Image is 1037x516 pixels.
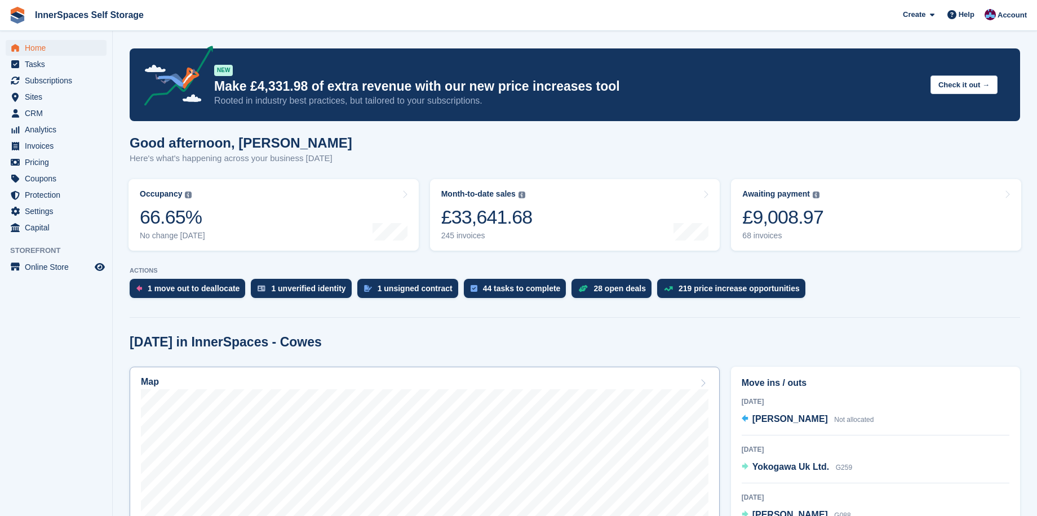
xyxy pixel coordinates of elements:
span: CRM [25,105,92,121]
img: stora-icon-8386f47178a22dfd0bd8f6a31ec36ba5ce8667c1dd55bd0f319d3a0aa187defe.svg [9,7,26,24]
div: 219 price increase opportunities [679,284,800,293]
a: Month-to-date sales £33,641.68 245 invoices [430,179,720,251]
div: £9,008.97 [742,206,823,229]
a: menu [6,203,107,219]
div: 1 move out to deallocate [148,284,240,293]
a: Preview store [93,260,107,274]
a: 1 unsigned contract [357,279,464,304]
p: Rooted in industry best practices, but tailored to your subscriptions. [214,95,921,107]
div: 28 open deals [593,284,646,293]
span: Analytics [25,122,92,137]
a: menu [6,56,107,72]
a: 1 unverified identity [251,279,357,304]
div: No change [DATE] [140,231,205,241]
div: [DATE] [742,492,1009,502]
span: Capital [25,220,92,235]
div: Month-to-date sales [441,189,516,199]
span: Subscriptions [25,73,92,88]
div: 1 unsigned contract [378,284,453,293]
img: verify_identity-adf6edd0f0f0b5bbfe63781bf79b02c33cf7c696d77639b501bdc392416b5a36.svg [258,285,265,292]
a: InnerSpaces Self Storage [30,6,148,24]
img: icon-info-grey-7440780725fd019a000dd9b08b2336e03edf1995a4989e88bcd33f0948082b44.svg [518,192,525,198]
a: menu [6,122,107,137]
img: task-75834270c22a3079a89374b754ae025e5fb1db73e45f91037f5363f120a921f8.svg [471,285,477,292]
span: Settings [25,203,92,219]
p: Make £4,331.98 of extra revenue with our new price increases tool [214,78,921,95]
span: Storefront [10,245,112,256]
a: [PERSON_NAME] Not allocated [742,412,874,427]
a: menu [6,138,107,154]
div: [DATE] [742,444,1009,455]
img: icon-info-grey-7440780725fd019a000dd9b08b2336e03edf1995a4989e88bcd33f0948082b44.svg [813,192,819,198]
span: G259 [836,464,852,471]
a: 1 move out to deallocate [130,279,251,304]
div: Occupancy [140,189,182,199]
img: contract_signature_icon-13c848040528278c33f63329250d36e43548de30e8caae1d1a13099fd9432cc5.svg [364,285,372,292]
img: Paul Allo [985,9,996,20]
span: [PERSON_NAME] [752,414,828,424]
a: 28 open deals [571,279,657,304]
span: Sites [25,89,92,105]
a: 44 tasks to complete [464,279,572,304]
a: menu [6,154,107,170]
a: menu [6,259,107,275]
div: NEW [214,65,233,76]
span: Online Store [25,259,92,275]
button: Check it out → [930,75,998,94]
div: Awaiting payment [742,189,810,199]
a: menu [6,171,107,186]
span: Coupons [25,171,92,186]
div: 44 tasks to complete [483,284,561,293]
p: ACTIONS [130,267,1020,274]
a: menu [6,105,107,121]
span: Not allocated [834,416,874,424]
span: Home [25,40,92,56]
span: Tasks [25,56,92,72]
a: menu [6,89,107,105]
img: deal-1b604bf984904fb50ccaf53a9ad4b4a5d6e5aea283cecdc64d6e3604feb123c2.svg [578,284,588,292]
span: Protection [25,187,92,203]
h2: [DATE] in InnerSpaces - Cowes [130,335,322,350]
a: Awaiting payment £9,008.97 68 invoices [731,179,1021,251]
div: [DATE] [742,397,1009,407]
span: Yokogawa Uk Ltd. [752,462,830,471]
a: 219 price increase opportunities [657,279,811,304]
img: price_increase_opportunities-93ffe204e8149a01c8c9dc8f82e8f89637d9d84a8eef4429ea346261dce0b2c0.svg [664,286,673,291]
div: 66.65% [140,206,205,229]
h1: Good afternoon, [PERSON_NAME] [130,135,352,150]
p: Here's what's happening across your business [DATE] [130,152,352,165]
span: Create [903,9,925,20]
span: Invoices [25,138,92,154]
div: 68 invoices [742,231,823,241]
a: menu [6,187,107,203]
a: menu [6,40,107,56]
div: £33,641.68 [441,206,533,229]
a: Yokogawa Uk Ltd. G259 [742,460,852,475]
span: Pricing [25,154,92,170]
img: icon-info-grey-7440780725fd019a000dd9b08b2336e03edf1995a4989e88bcd33f0948082b44.svg [185,192,192,198]
a: menu [6,220,107,235]
img: price-adjustments-announcement-icon-8257ccfd72463d97f412b2fc003d46551f7dbcb40ab6d574587a9cd5c0d94... [135,46,214,110]
div: 245 invoices [441,231,533,241]
a: Occupancy 66.65% No change [DATE] [128,179,419,251]
img: move_outs_to_deallocate_icon-f764333ba52eb49d3ac5e1228854f67142a1ed5810a6f6cc68b1a99e826820c5.svg [136,285,142,292]
h2: Move ins / outs [742,376,1009,390]
div: 1 unverified identity [271,284,345,293]
h2: Map [141,377,159,387]
a: menu [6,73,107,88]
span: Account [998,10,1027,21]
span: Help [959,9,974,20]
